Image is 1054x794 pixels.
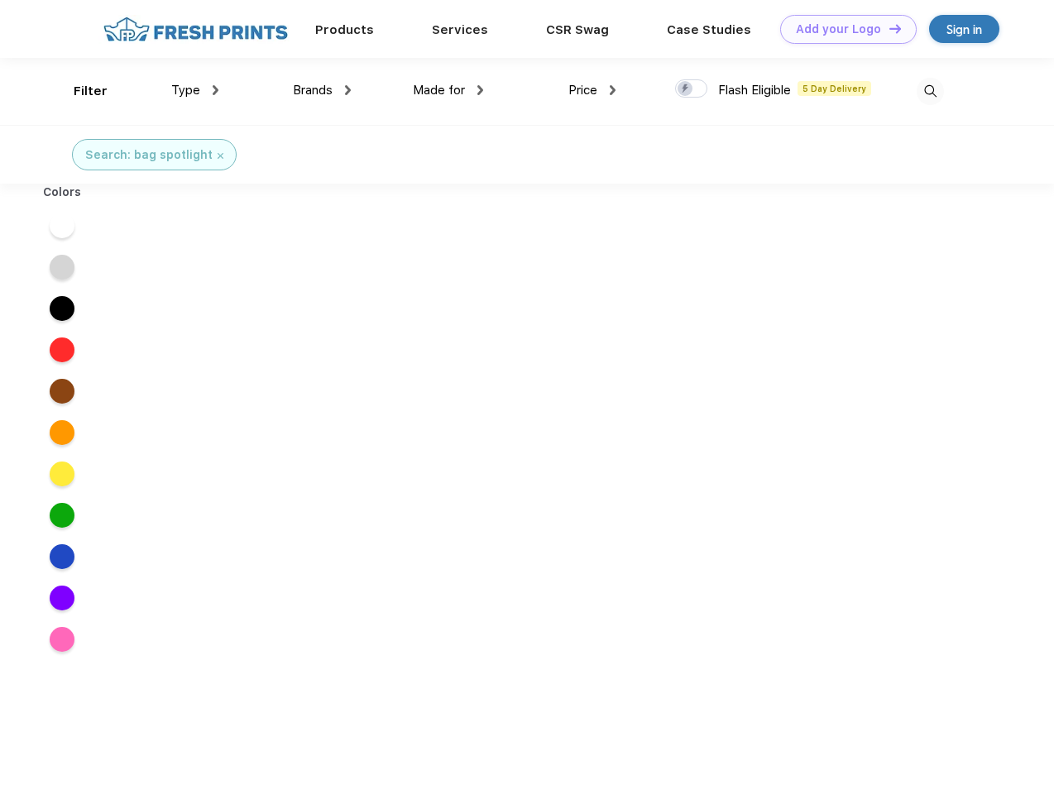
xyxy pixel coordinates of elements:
[213,85,218,95] img: dropdown.png
[31,184,94,201] div: Colors
[796,22,881,36] div: Add your Logo
[568,83,597,98] span: Price
[610,85,616,95] img: dropdown.png
[929,15,999,43] a: Sign in
[917,78,944,105] img: desktop_search.svg
[889,24,901,33] img: DT
[98,15,293,44] img: fo%20logo%202.webp
[85,146,213,164] div: Search: bag spotlight
[477,85,483,95] img: dropdown.png
[946,20,982,39] div: Sign in
[74,82,108,101] div: Filter
[315,22,374,37] a: Products
[171,83,200,98] span: Type
[718,83,791,98] span: Flash Eligible
[798,81,871,96] span: 5 Day Delivery
[413,83,465,98] span: Made for
[345,85,351,95] img: dropdown.png
[218,153,223,159] img: filter_cancel.svg
[293,83,333,98] span: Brands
